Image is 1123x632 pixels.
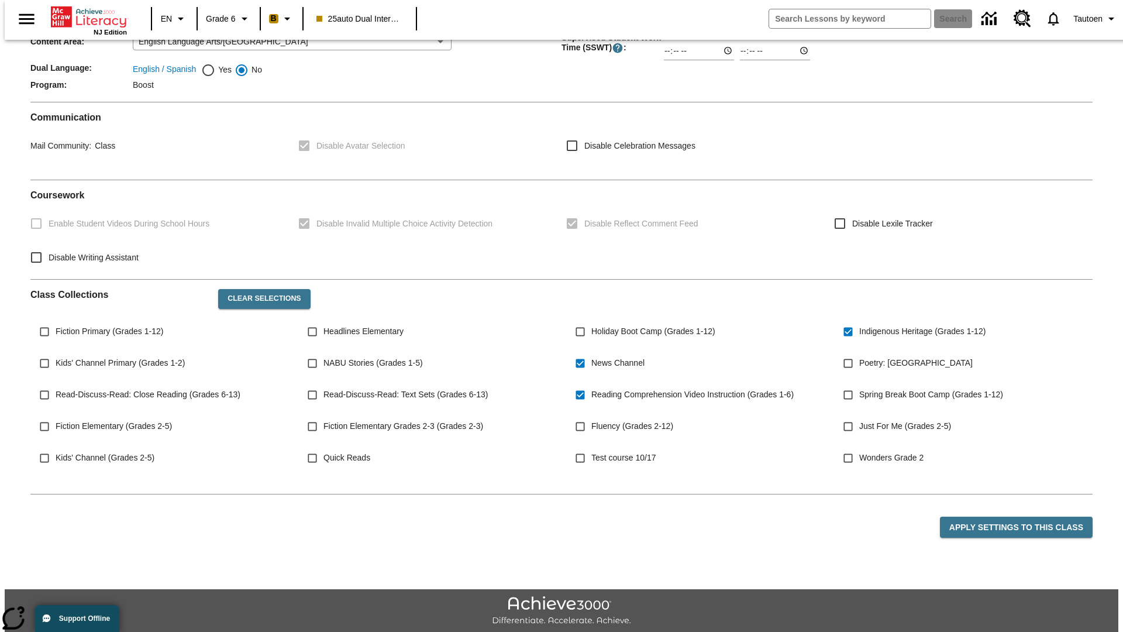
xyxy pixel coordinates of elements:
[859,325,986,338] span: Indigenous Heritage (Grades 1-12)
[218,289,310,309] button: Clear Selections
[974,3,1007,35] a: Data Center
[859,483,924,496] span: Wonders Grade 3
[51,5,127,29] a: Home
[740,32,767,40] label: End Time
[30,141,91,150] span: Mail Community :
[91,141,115,150] span: Class
[30,112,1093,123] h2: Communication
[30,112,1093,170] div: Communication
[1007,3,1038,35] a: Resource Center, Will open in new tab
[859,389,1003,401] span: Spring Break Boot Camp (Grades 1-12)
[94,29,127,36] span: NJ Edition
[323,452,370,464] span: Quick Reads
[664,32,694,40] label: Start Time
[49,252,139,264] span: Disable Writing Assistant
[30,289,209,300] h2: Class Collections
[859,357,973,369] span: Poetry: [GEOGRAPHIC_DATA]
[215,64,232,76] span: Yes
[161,13,172,25] span: EN
[561,33,664,54] span: Supervised Student Work Time (SSWT) :
[56,325,163,338] span: Fiction Primary (Grades 1-12)
[56,483,161,496] span: WordStudio 2-5 (Grades 2-5)
[49,218,209,230] span: Enable Student Videos During School Hours
[9,2,44,36] button: Open side menu
[852,218,933,230] span: Disable Lexile Tracker
[591,325,715,338] span: Holiday Boot Camp (Grades 1-12)
[591,357,645,369] span: News Channel
[30,190,1093,270] div: Coursework
[56,420,172,432] span: Fiction Elementary (Grades 2-5)
[30,37,133,46] span: Content Area :
[1038,4,1069,34] a: Notifications
[30,2,1093,92] div: Class/Program Information
[206,13,236,25] span: Grade 6
[30,80,133,90] span: Program :
[56,389,240,401] span: Read-Discuss-Read: Close Reading (Grades 6-13)
[56,452,154,464] span: Kids' Channel (Grades 2-5)
[591,483,696,496] span: NJSLA-ELA Smart (Grade 3)
[769,9,931,28] input: search field
[201,8,256,29] button: Grade: Grade 6, Select a grade
[323,389,488,401] span: Read-Discuss-Read: Text Sets (Grades 6-13)
[249,64,262,76] span: No
[264,8,299,29] button: Boost Class color is peach. Change class color
[30,190,1093,201] h2: Course work
[133,33,452,50] div: English Language Arts/[GEOGRAPHIC_DATA]
[30,280,1093,485] div: Class Collections
[30,63,133,73] span: Dual Language :
[316,140,405,152] span: Disable Avatar Selection
[591,420,673,432] span: Fluency (Grades 2-12)
[612,42,623,54] button: Supervised Student Work Time is the timeframe when students can take LevelSet and when lessons ar...
[271,11,277,26] span: B
[316,218,492,230] span: Disable Invalid Multiple Choice Activity Detection
[584,140,695,152] span: Disable Celebration Messages
[35,605,119,632] button: Support Offline
[323,420,483,432] span: Fiction Elementary Grades 2-3 (Grades 2-3)
[584,218,698,230] span: Disable Reflect Comment Feed
[492,596,631,626] img: Achieve3000 Differentiate Accelerate Achieve
[156,8,193,29] button: Language: EN, Select a language
[59,614,110,623] span: Support Offline
[859,420,951,432] span: Just For Me (Grades 2-5)
[1073,13,1103,25] span: Tautoen
[940,517,1093,538] button: Apply Settings to this Class
[1069,8,1123,29] button: Profile/Settings
[316,13,403,25] span: 25auto Dual International
[51,4,127,36] div: Home
[133,63,196,77] label: English / Spanish
[56,357,185,369] span: Kids' Channel Primary (Grades 1-2)
[591,389,794,401] span: Reading Comprehension Video Instruction (Grades 1-6)
[133,80,154,90] span: Boost
[323,325,404,338] span: Headlines Elementary
[859,452,924,464] span: Wonders Grade 2
[323,483,467,496] span: NJSLA-ELA Prep Boot Camp (Grade 3)
[323,357,423,369] span: NABU Stories (Grades 1-5)
[591,452,656,464] span: Test course 10/17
